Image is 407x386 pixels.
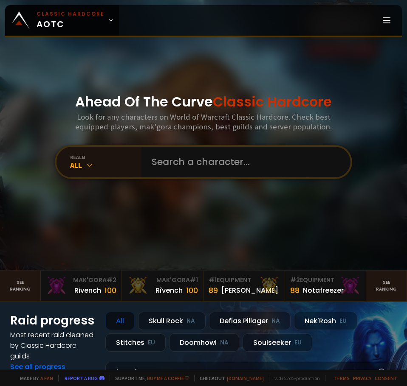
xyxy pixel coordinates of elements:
span: Made by [15,375,53,381]
div: 100 [186,285,198,296]
input: Search a character... [147,147,340,177]
span: Classic Hardcore [213,92,332,111]
div: Skull Rock [138,312,206,330]
div: Rîvench [155,285,183,296]
div: Rivench [74,285,101,296]
a: Buy me a coffee [147,375,189,381]
h3: Look for any characters on World of Warcraft Classic Hardcore. Check best equipped players, mak'g... [61,112,346,131]
a: Privacy [353,375,371,381]
a: #2Equipment88Notafreezer [285,271,367,301]
div: Soulseeker [243,333,312,352]
a: [DATE]zgpetri on godDefias Pillager8 /90 [105,362,397,384]
span: Checkout [194,375,264,381]
div: Doomhowl [169,333,239,352]
h1: Raid progress [10,312,95,330]
a: a fan [40,375,53,381]
span: # 1 [209,276,217,284]
div: realm [70,154,141,160]
small: NA [187,317,195,325]
a: Report a bug [65,375,98,381]
small: NA [271,317,280,325]
div: All [105,312,135,330]
div: Nek'Rosh [294,312,357,330]
a: Terms [334,375,350,381]
span: # 2 [290,276,300,284]
div: Equipment [209,276,280,285]
div: 88 [290,285,300,296]
a: [DOMAIN_NAME] [227,375,264,381]
span: v. d752d5 - production [269,375,320,381]
div: All [70,160,141,170]
span: AOTC [37,10,105,31]
a: Mak'Gora#1Rîvench100 [122,271,203,301]
div: Notafreezer [303,285,344,296]
div: 100 [105,285,116,296]
div: Mak'Gora [127,276,198,285]
span: Support me, [110,375,189,381]
a: #1Equipment89[PERSON_NAME] [203,271,285,301]
a: Mak'Gora#2Rivench100 [41,271,122,301]
small: NA [220,338,229,347]
div: 89 [209,285,218,296]
a: Consent [375,375,397,381]
small: EU [294,338,302,347]
a: Seeranking [366,271,407,301]
div: [PERSON_NAME] [221,285,278,296]
small: EU [148,338,155,347]
a: Classic HardcoreAOTC [5,5,119,36]
span: # 1 [190,276,198,284]
h4: Most recent raid cleaned by Classic Hardcore guilds [10,330,95,361]
small: Classic Hardcore [37,10,105,18]
div: Stitches [105,333,166,352]
a: See all progress [10,362,65,372]
small: EU [339,317,347,325]
div: Equipment [290,276,361,285]
h1: Ahead Of The Curve [75,92,332,112]
div: Mak'Gora [46,276,117,285]
span: # 2 [107,276,116,284]
div: Defias Pillager [209,312,291,330]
